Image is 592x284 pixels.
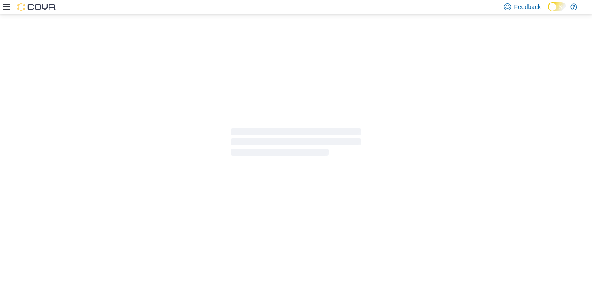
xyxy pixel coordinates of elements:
span: Dark Mode [548,11,548,12]
input: Dark Mode [548,2,566,11]
span: Loading [231,130,361,158]
img: Cova [17,3,56,11]
span: Feedback [514,3,541,11]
